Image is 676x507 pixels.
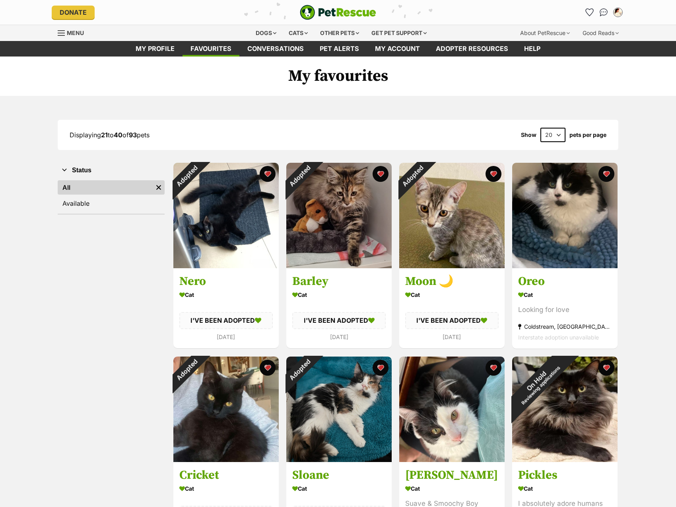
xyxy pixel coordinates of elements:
[598,166,614,182] button: favourite
[428,41,516,57] a: Adopter resources
[173,163,279,268] img: Nero
[58,165,165,175] button: Status
[399,262,505,270] a: Adopted
[518,305,612,316] div: Looking for love
[283,25,313,41] div: Cats
[173,357,279,462] img: Cricket
[300,5,376,20] img: logo-e224e6f780fb5917bec1dbf3a21bbac754714ae5b6737aabdf751b685950b380.svg
[612,6,624,19] button: My account
[58,179,165,214] div: Status
[399,268,505,348] a: Moon 🌙 Cat I'VE BEEN ADOPTED [DATE] favourite
[518,468,612,483] h3: Pickles
[179,289,273,301] div: Cat
[315,25,365,41] div: Other pets
[292,483,386,494] div: Cat
[276,152,323,200] div: Adopted
[373,360,389,376] button: favourite
[292,468,386,483] h3: Sloane
[515,25,575,41] div: About PetRescue
[614,8,622,16] img: Jessica Morgan profile pic
[569,132,606,138] label: pets per page
[250,25,282,41] div: Dogs
[163,152,210,200] div: Adopted
[312,41,367,57] a: Pet alerts
[300,5,376,20] a: PetRescue
[512,268,618,349] a: Oreo Cat Looking for love Coldstream, [GEOGRAPHIC_DATA] Interstate adoption unavailable favourite
[389,152,436,200] div: Adopted
[405,483,499,494] div: Cat
[292,274,386,289] h3: Barley
[486,360,501,376] button: favourite
[286,262,392,270] a: Adopted
[518,322,612,332] div: Coldstream, [GEOGRAPHIC_DATA]
[399,163,505,268] img: Moon 🌙
[516,41,548,57] a: Help
[521,132,536,138] span: Show
[173,268,279,348] a: Nero Cat I'VE BEEN ADOPTED [DATE] favourite
[405,468,499,483] h3: [PERSON_NAME]
[129,131,137,139] strong: 93
[292,312,386,329] div: I'VE BEEN ADOPTED
[58,196,165,211] a: Available
[512,456,618,464] a: On HoldReviewing applications
[286,357,392,462] img: Sloane
[495,339,583,427] div: On Hold
[179,331,273,342] div: [DATE]
[486,166,501,182] button: favourite
[52,6,95,19] a: Donate
[405,312,499,329] div: I'VE BEEN ADOPTED
[512,357,618,462] img: Pickles
[518,274,612,289] h3: Oreo
[67,29,84,36] span: Menu
[179,483,273,494] div: Cat
[153,180,165,195] a: Remove filter
[292,331,386,342] div: [DATE]
[58,180,153,195] a: All
[405,289,499,301] div: Cat
[577,25,624,41] div: Good Reads
[101,131,108,139] strong: 21
[521,365,561,406] span: Reviewing applications
[583,6,596,19] a: Favourites
[597,6,610,19] a: Conversations
[128,41,183,57] a: My profile
[179,274,273,289] h3: Nero
[260,166,276,182] button: favourite
[183,41,239,57] a: Favourites
[260,360,276,376] button: favourite
[179,468,273,483] h3: Cricket
[286,268,392,348] a: Barley Cat I'VE BEEN ADOPTED [DATE] favourite
[399,357,505,462] img: Tobin
[239,41,312,57] a: conversations
[518,334,599,341] span: Interstate adoption unavailable
[373,166,389,182] button: favourite
[276,346,323,394] div: Adopted
[600,8,608,16] img: chat-41dd97257d64d25036548639549fe6c8038ab92f7586957e7f3b1b290dea8141.svg
[163,346,210,394] div: Adopted
[367,41,428,57] a: My account
[405,274,499,289] h3: Moon 🌙
[512,163,618,268] img: Oreo
[286,163,392,268] img: Barley
[405,331,499,342] div: [DATE]
[598,360,614,376] button: favourite
[58,25,89,39] a: Menu
[292,289,386,301] div: Cat
[173,456,279,464] a: Adopted
[70,131,150,139] span: Displaying to of pets
[366,25,432,41] div: Get pet support
[179,312,273,329] div: I'VE BEEN ADOPTED
[286,456,392,464] a: Adopted
[518,289,612,301] div: Cat
[583,6,624,19] ul: Account quick links
[173,262,279,270] a: Adopted
[114,131,122,139] strong: 40
[518,483,612,494] div: Cat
